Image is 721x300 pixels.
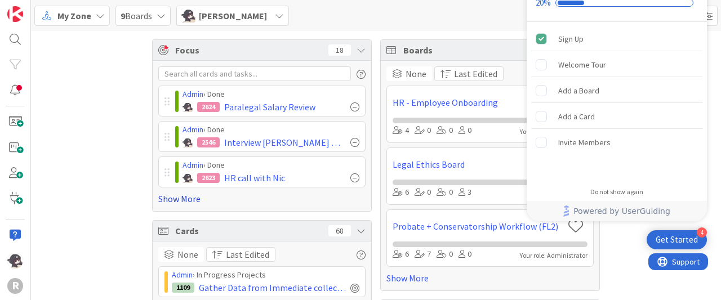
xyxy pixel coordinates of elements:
[206,247,275,262] button: Last Edited
[183,89,203,99] a: Admin
[183,124,359,136] div: › Done
[224,100,315,114] span: Paralegal Salary Review
[454,67,497,80] span: Last Edited
[183,160,203,170] a: Admin
[183,124,203,135] a: Admin
[415,248,431,261] div: 7
[183,102,193,112] img: KN
[393,124,409,137] div: 4
[437,124,453,137] div: 0
[224,136,346,149] span: Interview [PERSON_NAME] @ 9:00 AM
[459,124,471,137] div: 0
[527,201,707,221] div: Footer
[415,186,431,199] div: 0
[172,270,193,280] a: Admin
[656,234,698,245] div: Get Started
[558,110,595,123] div: Add a Card
[183,88,359,100] div: › Done
[183,159,359,171] div: › Done
[24,2,51,15] span: Support
[177,248,198,261] span: None
[531,104,702,129] div: Add a Card is incomplete.
[183,137,193,147] img: KN
[175,43,319,57] span: Focus
[520,127,588,137] div: Your role: Administrator
[531,26,702,51] div: Sign Up is complete.
[403,43,551,57] span: Boards
[199,281,346,294] span: Gather Data from Immediate collections from retainers as far back as we can go
[437,248,453,261] div: 0
[558,32,584,46] div: Sign Up
[459,248,471,261] div: 0
[647,230,707,249] div: Open Get Started checklist, remaining modules: 4
[199,9,267,23] span: [PERSON_NAME]
[393,158,563,171] a: Legal Ethics Board
[181,8,195,23] img: KN
[183,173,193,183] img: KN
[531,78,702,103] div: Add a Board is incomplete.
[393,186,409,199] div: 6
[558,84,599,97] div: Add a Board
[328,225,351,236] div: 68
[520,250,588,261] div: Your role: Administrator
[386,271,594,285] a: Show More
[590,187,643,196] div: Do not show again
[459,186,471,199] div: 3
[158,66,351,81] input: Search all cards and tasks...
[175,224,323,238] span: Cards
[7,253,23,268] img: KN
[121,10,125,21] b: 9
[531,52,702,77] div: Welcome Tour is incomplete.
[57,9,91,23] span: My Zone
[697,227,707,238] div: 4
[197,102,220,112] div: 2624
[393,248,409,261] div: 6
[393,220,563,233] a: Probate + Conservatorship Workflow (FL2)
[558,136,611,149] div: Invite Members
[158,192,366,205] a: Show More
[172,269,359,281] div: › In Progress Projects
[437,186,453,199] div: 0
[197,137,220,147] div: 2546
[532,201,701,221] a: Powered by UserGuiding
[7,6,23,22] img: Visit kanbanzone.com
[226,248,269,261] span: Last Edited
[434,66,504,81] button: Last Edited
[573,204,670,218] span: Powered by UserGuiding
[224,171,285,185] span: HR call with Nic
[531,130,702,155] div: Invite Members is incomplete.
[527,22,707,180] div: Checklist items
[172,283,194,293] div: 1109
[328,44,351,56] div: 18
[406,67,426,80] span: None
[415,124,431,137] div: 0
[558,58,606,71] div: Welcome Tour
[7,278,23,294] div: R
[197,173,220,183] div: 2623
[393,96,563,109] a: HR - Employee Onboarding
[121,9,152,23] span: Boards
